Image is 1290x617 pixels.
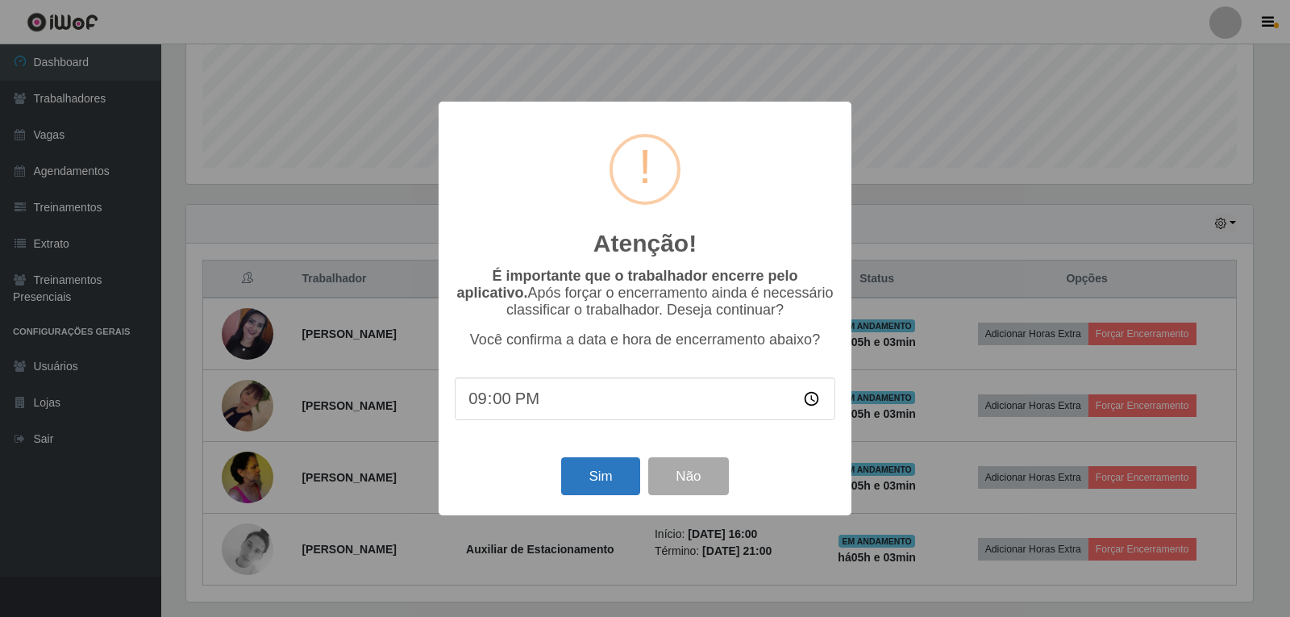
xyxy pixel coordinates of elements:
[455,331,835,348] p: Você confirma a data e hora de encerramento abaixo?
[456,268,797,301] b: É importante que o trabalhador encerre pelo aplicativo.
[593,229,697,258] h2: Atenção!
[455,268,835,319] p: Após forçar o encerramento ainda é necessário classificar o trabalhador. Deseja continuar?
[561,457,639,495] button: Sim
[648,457,728,495] button: Não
